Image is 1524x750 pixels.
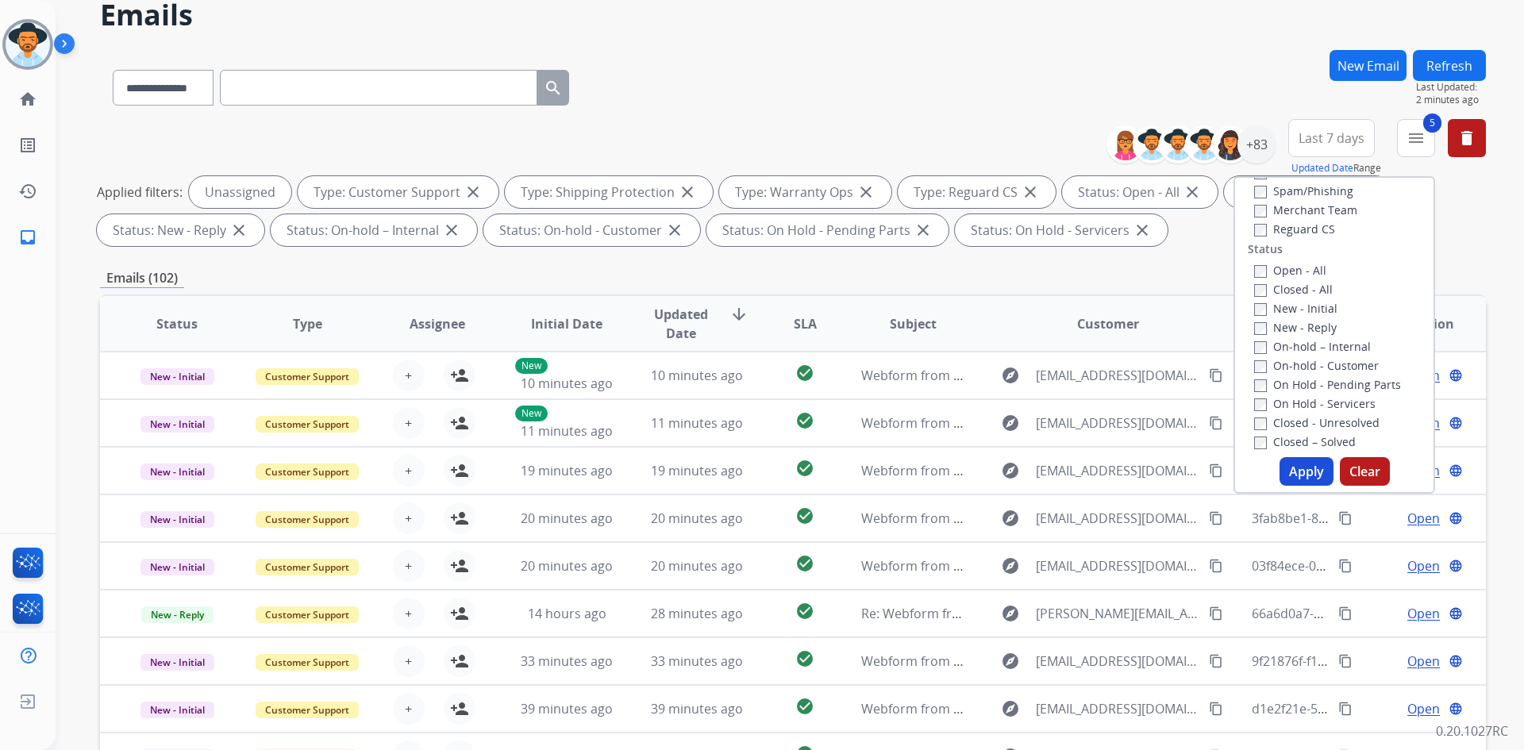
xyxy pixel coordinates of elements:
[393,550,425,582] button: +
[298,176,498,208] div: Type: Customer Support
[1021,183,1040,202] mat-icon: close
[795,506,814,525] mat-icon: check_circle
[1299,135,1364,141] span: Last 7 days
[861,700,1221,717] span: Webform from [EMAIL_ADDRESS][DOMAIN_NAME] on [DATE]
[256,702,359,718] span: Customer Support
[861,414,1221,432] span: Webform from [EMAIL_ADDRESS][DOMAIN_NAME] on [DATE]
[256,416,359,433] span: Customer Support
[1340,457,1390,486] button: Clear
[140,559,214,575] span: New - Initial
[914,221,933,240] mat-icon: close
[1423,113,1441,133] span: 5
[1338,606,1353,621] mat-icon: content_copy
[450,604,469,623] mat-icon: person_add
[405,509,412,528] span: +
[1252,510,1487,527] span: 3fab8be1-8cf4-4abc-850f-0194057ea6a9
[256,654,359,671] span: Customer Support
[1036,509,1199,528] span: [EMAIL_ADDRESS][DOMAIN_NAME]
[256,463,359,480] span: Customer Support
[483,214,700,246] div: Status: On-hold - Customer
[1036,366,1199,385] span: [EMAIL_ADDRESS][DOMAIN_NAME]
[1237,125,1276,163] div: +83
[1407,556,1440,575] span: Open
[1457,129,1476,148] mat-icon: delete
[1397,119,1435,157] button: 5
[1407,652,1440,671] span: Open
[1407,699,1440,718] span: Open
[1254,224,1267,237] input: Reguard CS
[450,461,469,480] mat-icon: person_add
[1254,320,1337,335] label: New - Reply
[1254,263,1326,278] label: Open - All
[271,214,477,246] div: Status: On-hold – Internal
[1036,699,1199,718] span: [EMAIL_ADDRESS][DOMAIN_NAME]
[18,228,37,247] mat-icon: inbox
[442,221,461,240] mat-icon: close
[505,176,713,208] div: Type: Shipping Protection
[393,455,425,487] button: +
[795,602,814,621] mat-icon: check_circle
[1288,119,1375,157] button: Last 7 days
[651,605,743,622] span: 28 minutes ago
[521,510,613,527] span: 20 minutes ago
[794,314,817,333] span: SLA
[1449,606,1463,621] mat-icon: language
[1338,654,1353,668] mat-icon: content_copy
[515,406,548,421] p: New
[1209,511,1223,525] mat-icon: content_copy
[256,559,359,575] span: Customer Support
[1449,368,1463,383] mat-icon: language
[1077,314,1139,333] span: Customer
[1254,339,1371,354] label: On-hold – Internal
[521,462,613,479] span: 19 minutes ago
[1001,366,1020,385] mat-icon: explore
[256,368,359,385] span: Customer Support
[1001,509,1020,528] mat-icon: explore
[1224,176,1391,208] div: Status: New - Initial
[1254,205,1267,217] input: Merchant Team
[405,413,412,433] span: +
[393,502,425,534] button: +
[1036,556,1199,575] span: [EMAIL_ADDRESS][DOMAIN_NAME]
[1449,702,1463,716] mat-icon: language
[1036,413,1199,433] span: [EMAIL_ADDRESS][DOMAIN_NAME]
[861,510,1221,527] span: Webform from [EMAIL_ADDRESS][DOMAIN_NAME] on [DATE]
[1254,265,1267,278] input: Open - All
[1449,654,1463,668] mat-icon: language
[293,314,322,333] span: Type
[521,700,613,717] span: 39 minutes ago
[1254,164,1318,179] label: Dev Test
[405,366,412,385] span: +
[1254,434,1356,449] label: Closed – Solved
[729,305,749,324] mat-icon: arrow_downward
[393,693,425,725] button: +
[405,699,412,718] span: +
[521,422,613,440] span: 11 minutes ago
[1001,413,1020,433] mat-icon: explore
[1254,398,1267,411] input: On Hold - Servicers
[1001,556,1020,575] mat-icon: explore
[1449,511,1463,525] mat-icon: language
[18,182,37,201] mat-icon: history
[1254,379,1267,392] input: On Hold - Pending Parts
[1254,417,1267,430] input: Closed - Unresolved
[1330,50,1407,81] button: New Email
[450,509,469,528] mat-icon: person_add
[521,557,613,575] span: 20 minutes ago
[450,366,469,385] mat-icon: person_add
[1338,511,1353,525] mat-icon: content_copy
[1407,604,1440,623] span: Open
[393,360,425,391] button: +
[1407,129,1426,148] mat-icon: menu
[651,700,743,717] span: 39 minutes ago
[1407,509,1440,528] span: Open
[393,598,425,629] button: +
[861,605,1341,622] span: Re: Webform from [PERSON_NAME][EMAIL_ADDRESS][DOMAIN_NAME] on [DATE]
[1252,700,1495,717] span: d1e2f21e-5c62-45d7-9223-50dee5b47e47
[1183,183,1202,202] mat-icon: close
[450,413,469,433] mat-icon: person_add
[156,314,198,333] span: Status
[140,368,214,385] span: New - Initial
[1036,652,1199,671] span: [EMAIL_ADDRESS][DOMAIN_NAME]
[18,136,37,155] mat-icon: list_alt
